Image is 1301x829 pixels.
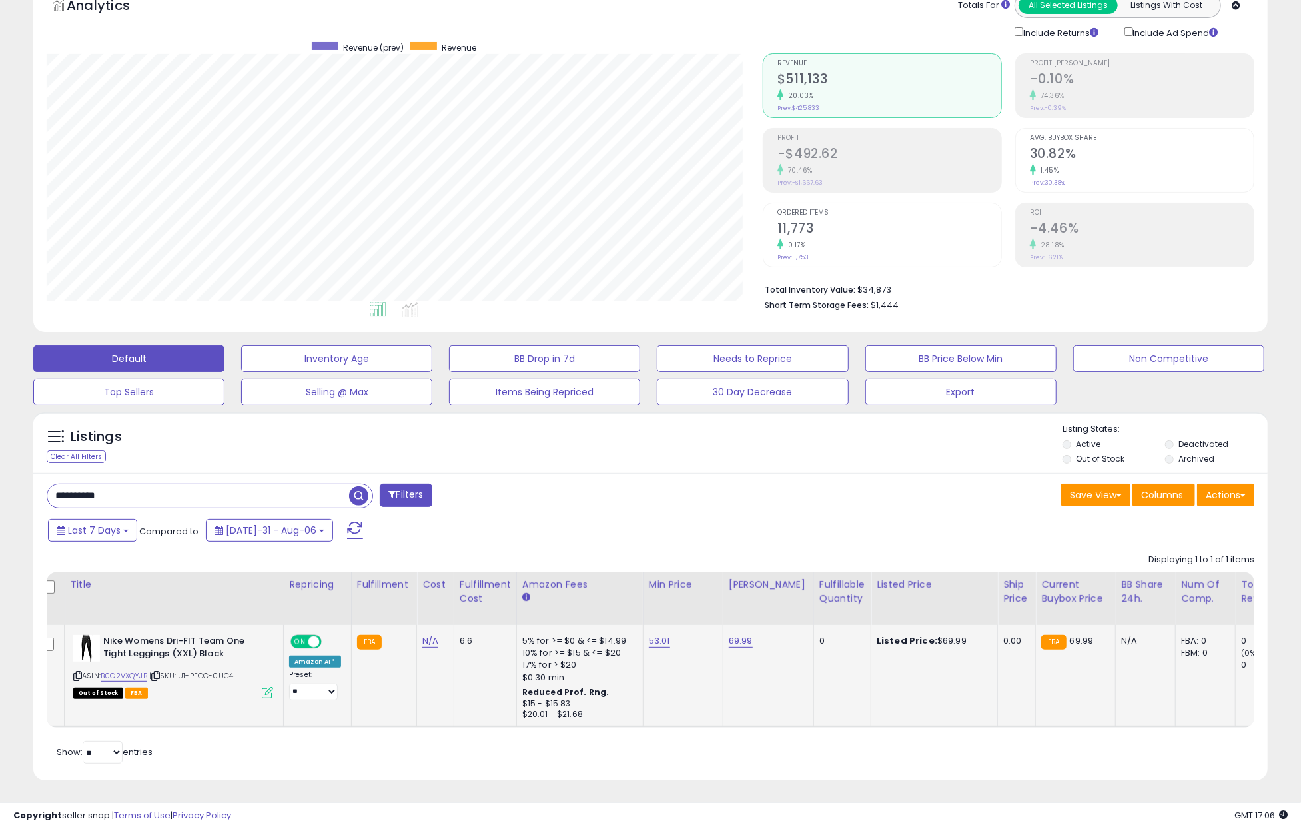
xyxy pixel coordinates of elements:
[1030,253,1063,261] small: Prev: -6.21%
[765,299,869,311] b: Short Term Storage Fees:
[13,810,231,822] div: seller snap | |
[357,635,382,650] small: FBA
[1178,453,1214,464] label: Archived
[1041,635,1066,650] small: FBA
[1003,578,1030,606] div: Ship Price
[1036,240,1065,250] small: 28.18%
[1141,488,1183,502] span: Columns
[777,104,819,112] small: Prev: $425,833
[422,634,438,648] a: N/A
[522,698,633,710] div: $15 - $15.83
[343,42,404,53] span: Revenue (prev)
[777,146,1001,164] h2: -$492.62
[71,428,122,446] h5: Listings
[1181,578,1230,606] div: Num of Comp.
[1036,165,1059,175] small: 1.45%
[460,578,511,606] div: Fulfillment Cost
[241,379,432,405] button: Selling @ Max
[48,519,137,542] button: Last 7 Days
[522,686,610,698] b: Reduced Prof. Rng.
[422,578,448,592] div: Cost
[292,636,308,648] span: ON
[777,179,823,187] small: Prev: -$1,667.63
[1234,809,1288,822] span: 2025-08-14 17:06 GMT
[649,634,670,648] a: 53.01
[103,635,265,663] b: Nike Womens Dri-FIT Team One Tight Leggings (XXL) Black
[101,670,147,682] a: B0C2VXQYJB
[777,71,1001,89] h2: $511,133
[289,670,341,700] div: Preset:
[68,524,121,537] span: Last 7 Days
[522,578,638,592] div: Amazon Fees
[1241,648,1260,658] small: (0%)
[149,670,233,681] span: | SKU: U1-PEGC-0UC4
[114,809,171,822] a: Terms of Use
[33,379,224,405] button: Top Sellers
[1197,484,1254,506] button: Actions
[1036,91,1065,101] small: 74.36%
[1241,635,1295,647] div: 0
[522,672,633,684] div: $0.30 min
[1070,634,1094,647] span: 69.99
[877,634,937,647] b: Listed Price:
[1063,423,1268,436] p: Listing States:
[1030,179,1065,187] small: Prev: 30.38%
[173,809,231,822] a: Privacy Policy
[729,578,808,592] div: [PERSON_NAME]
[777,135,1001,142] span: Profit
[380,484,432,507] button: Filters
[33,345,224,372] button: Default
[1241,578,1290,606] div: Total Rev.
[877,635,987,647] div: $69.99
[1003,635,1025,647] div: 0.00
[819,635,861,647] div: 0
[783,165,813,175] small: 70.46%
[777,221,1001,239] h2: 11,773
[1030,221,1254,239] h2: -4.46%
[1178,438,1228,450] label: Deactivated
[765,284,855,295] b: Total Inventory Value:
[1005,25,1114,40] div: Include Returns
[1241,659,1295,671] div: 0
[783,91,814,101] small: 20.03%
[289,656,341,668] div: Amazon AI *
[125,688,148,699] span: FBA
[357,578,411,592] div: Fulfillment
[73,688,123,699] span: All listings that are currently out of stock and unavailable for purchase on Amazon
[460,635,506,647] div: 6.6
[765,281,1244,297] li: $34,873
[206,519,333,542] button: [DATE]-31 - Aug-06
[226,524,316,537] span: [DATE]-31 - Aug-06
[70,578,278,592] div: Title
[865,379,1057,405] button: Export
[1030,209,1254,217] span: ROI
[522,635,633,647] div: 5% for >= $0 & <= $14.99
[1148,554,1254,566] div: Displaying 1 to 1 of 1 items
[1181,647,1225,659] div: FBM: 0
[13,809,62,822] strong: Copyright
[871,299,899,311] span: $1,444
[139,525,201,538] span: Compared to:
[877,578,992,592] div: Listed Price
[729,634,753,648] a: 69.99
[47,450,106,463] div: Clear All Filters
[777,209,1001,217] span: Ordered Items
[777,60,1001,67] span: Revenue
[1077,453,1125,464] label: Out of Stock
[449,345,640,372] button: BB Drop in 7d
[657,345,848,372] button: Needs to Reprice
[1077,438,1101,450] label: Active
[73,635,100,662] img: 21SaBdcZxCL._SL40_.jpg
[1132,484,1195,506] button: Columns
[449,379,640,405] button: Items Being Repriced
[73,635,273,697] div: ASIN:
[865,345,1057,372] button: BB Price Below Min
[649,578,717,592] div: Min Price
[819,578,865,606] div: Fulfillable Quantity
[1030,71,1254,89] h2: -0.10%
[1121,578,1170,606] div: BB Share 24h.
[1030,146,1254,164] h2: 30.82%
[522,592,530,604] small: Amazon Fees.
[783,240,806,250] small: 0.17%
[1073,345,1264,372] button: Non Competitive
